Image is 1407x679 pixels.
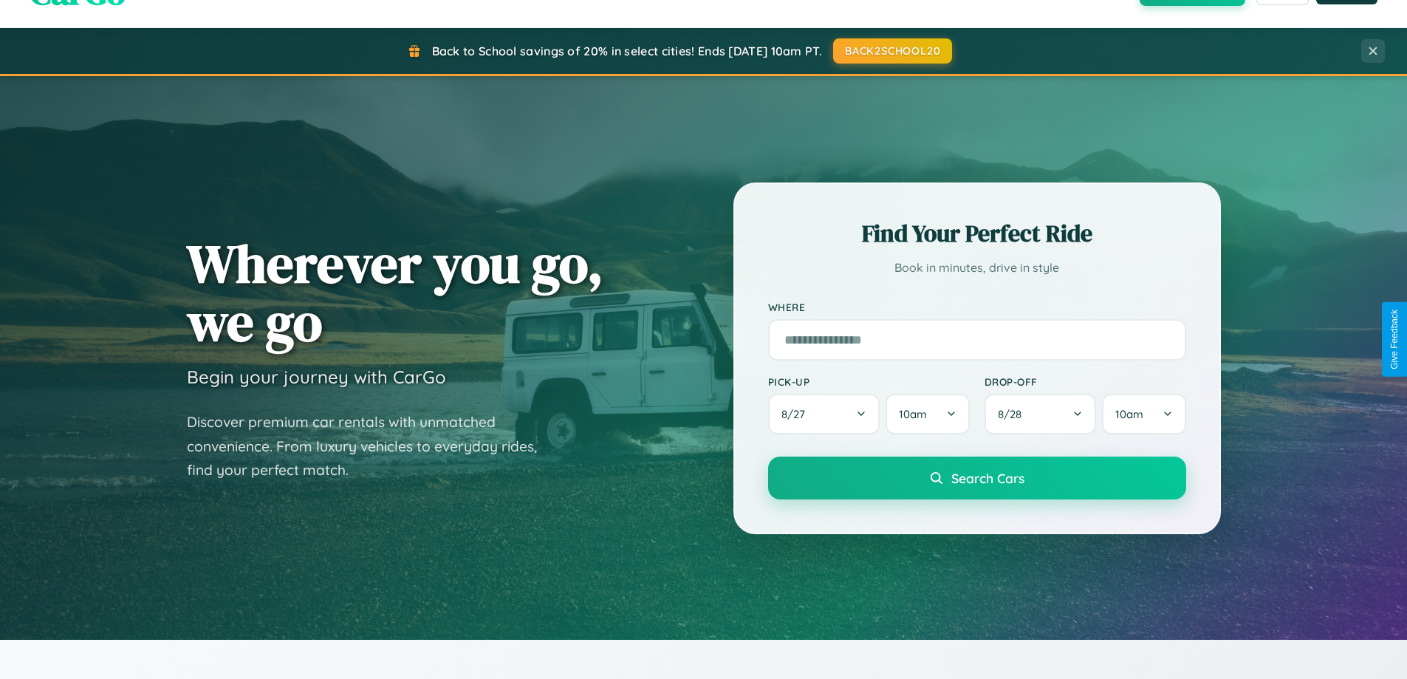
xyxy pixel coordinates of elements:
span: 10am [1115,407,1143,421]
span: Back to School savings of 20% in select cities! Ends [DATE] 10am PT. [432,44,822,58]
button: Search Cars [768,457,1186,499]
h3: Begin your journey with CarGo [187,366,446,388]
button: 8/28 [985,394,1097,434]
button: 10am [886,394,969,434]
p: Discover premium car rentals with unmatched convenience. From luxury vehicles to everyday rides, ... [187,410,556,482]
div: Give Feedback [1389,310,1400,369]
button: BACK2SCHOOL20 [833,38,952,64]
span: Search Cars [951,470,1024,486]
label: Where [768,301,1186,313]
label: Drop-off [985,375,1186,388]
p: Book in minutes, drive in style [768,257,1186,279]
button: 8/27 [768,394,880,434]
span: 10am [899,407,927,421]
h1: Wherever you go, we go [187,234,603,351]
h2: Find Your Perfect Ride [768,217,1186,250]
button: 10am [1102,394,1185,434]
span: 8 / 28 [998,407,1029,421]
label: Pick-up [768,375,970,388]
span: 8 / 27 [781,407,812,421]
